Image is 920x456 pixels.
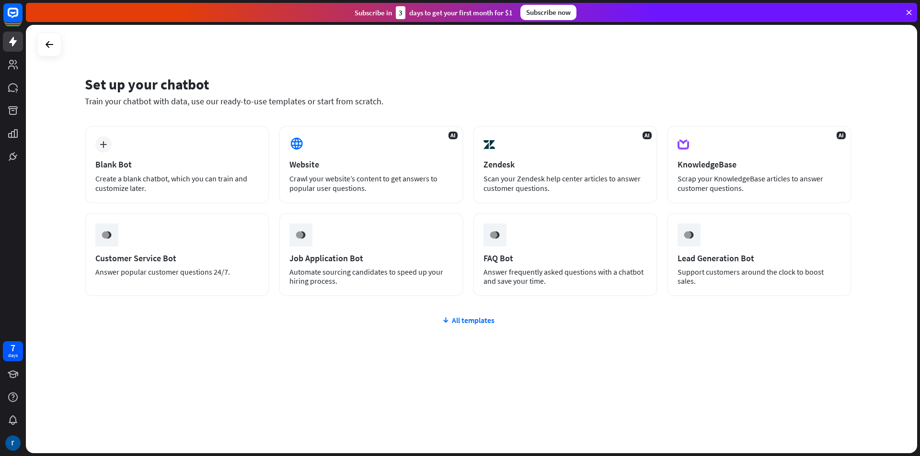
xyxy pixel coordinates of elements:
div: days [8,352,18,359]
div: Subscribe now [520,5,576,20]
div: Subscribe in days to get your first month for $1 [355,6,513,19]
div: 3 [396,6,405,19]
a: 7 days [3,341,23,361]
div: 7 [11,344,15,352]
